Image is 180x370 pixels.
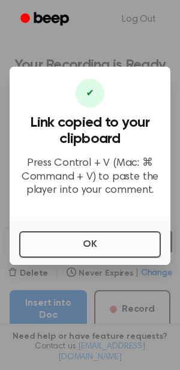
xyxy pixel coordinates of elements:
a: Beep [12,8,80,31]
p: Press Control + V (Mac: ⌘ Command + V) to paste the player into your comment. [19,157,161,198]
a: Log Out [110,5,168,34]
div: ✔ [76,79,104,108]
button: OK [19,231,161,258]
h3: Link copied to your clipboard [19,115,161,147]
